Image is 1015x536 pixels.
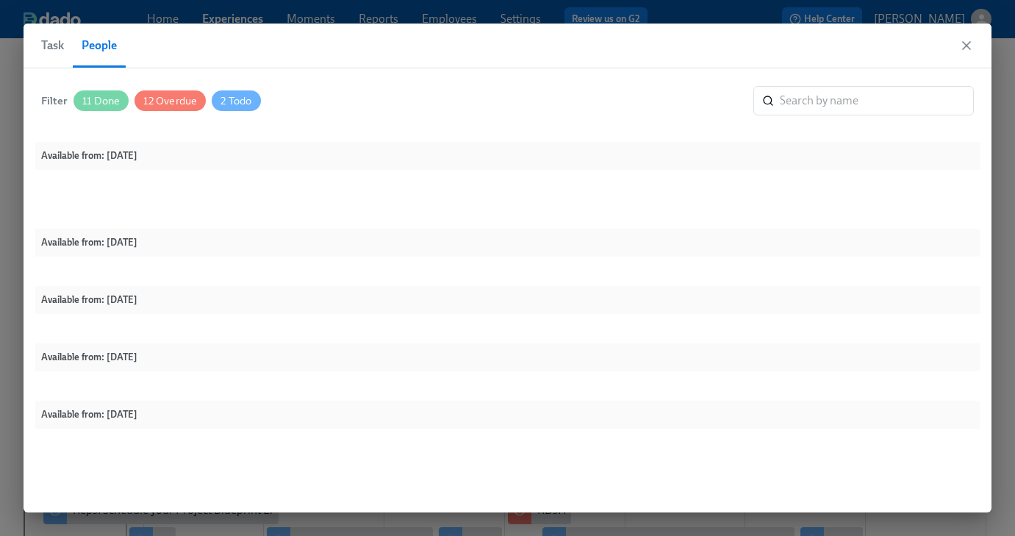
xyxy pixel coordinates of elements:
[41,235,974,251] div: Available from : [DATE]
[41,292,974,308] div: Available from : [DATE]
[82,35,117,56] span: People
[73,96,129,107] span: 11 Done
[135,96,206,107] span: 12 Overdue
[41,35,64,56] span: Task
[41,349,974,365] div: Available from : [DATE]
[212,96,260,107] span: 2 Todo
[780,86,974,115] input: Search by name
[41,148,974,164] div: Available from : [DATE]
[41,93,68,109] div: Filter
[41,407,974,423] div: Available from : [DATE]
